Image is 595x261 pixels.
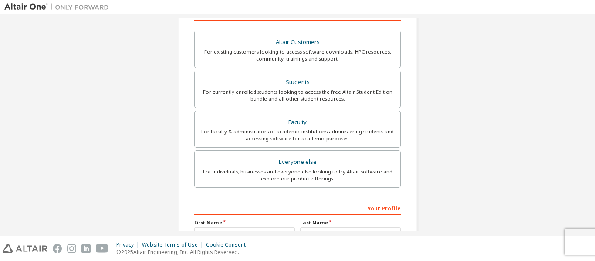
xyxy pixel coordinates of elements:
[200,128,395,142] div: For faculty & administrators of academic institutions administering students and accessing softwa...
[300,219,401,226] label: Last Name
[96,244,108,253] img: youtube.svg
[116,241,142,248] div: Privacy
[4,3,113,11] img: Altair One
[206,241,251,248] div: Cookie Consent
[200,116,395,129] div: Faculty
[200,88,395,102] div: For currently enrolled students looking to access the free Altair Student Edition bundle and all ...
[142,241,206,248] div: Website Terms of Use
[200,76,395,88] div: Students
[194,201,401,215] div: Your Profile
[200,168,395,182] div: For individuals, businesses and everyone else looking to try Altair software and explore our prod...
[200,48,395,62] div: For existing customers looking to access software downloads, HPC resources, community, trainings ...
[67,244,76,253] img: instagram.svg
[200,156,395,168] div: Everyone else
[3,244,47,253] img: altair_logo.svg
[53,244,62,253] img: facebook.svg
[200,36,395,48] div: Altair Customers
[116,248,251,256] p: © 2025 Altair Engineering, Inc. All Rights Reserved.
[81,244,91,253] img: linkedin.svg
[194,219,295,226] label: First Name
